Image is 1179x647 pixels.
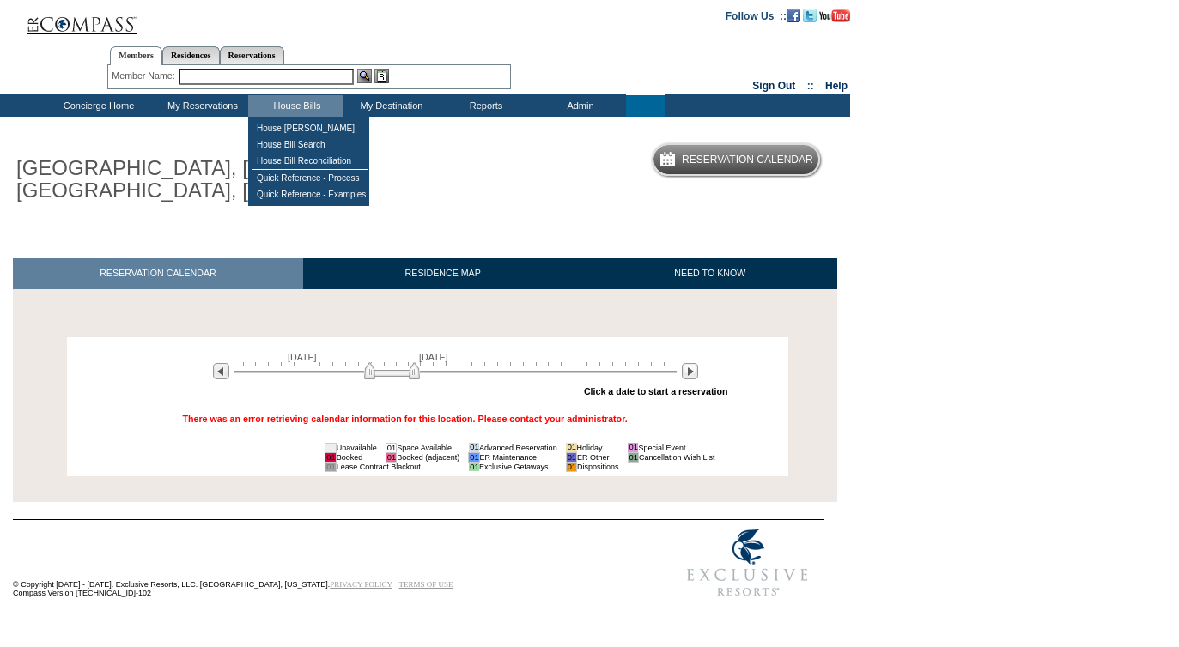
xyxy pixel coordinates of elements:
td: Follow Us :: [726,9,787,22]
img: Exclusive Resorts [671,520,824,606]
img: View [357,69,372,83]
td: Lease Contract Blackout [336,462,459,471]
a: Help [825,80,848,92]
td: 01 [566,443,576,452]
a: Residences [162,46,220,64]
td: House Bills [248,95,343,117]
td: Dispositions [577,462,619,471]
td: 01 [628,452,638,462]
a: TERMS OF USE [399,580,453,589]
td: Space Available [397,443,460,452]
td: House [PERSON_NAME] [252,120,368,136]
td: House Bill Reconciliation [252,153,368,170]
img: Next [682,363,698,379]
td: Special Event [638,443,714,452]
td: 01 [628,443,638,452]
td: 01 [469,462,479,471]
td: ER Other [577,452,619,462]
div: Member Name: [112,69,178,83]
a: RESIDENCE MAP [303,258,583,288]
h5: Reservation Calendar [682,154,813,166]
td: Reports [437,95,532,117]
td: 01 [566,462,576,471]
td: House Bill Search [252,136,368,153]
td: Concierge Home [40,95,154,117]
td: 01 [566,452,576,462]
td: Booked [336,452,377,462]
td: Unavailable [336,443,377,452]
a: Reservations [220,46,284,64]
img: Subscribe to our YouTube Channel [819,9,850,22]
td: 01 [386,452,396,462]
a: RESERVATION CALENDAR [13,258,303,288]
a: Follow us on Twitter [803,9,817,20]
img: Previous [213,363,229,379]
td: 01 [469,452,479,462]
td: Quick Reference - Examples [252,186,368,203]
td: Booked (adjacent) [397,452,460,462]
td: 01 [325,452,336,462]
td: ER Maintenance [479,452,557,462]
a: Sign Out [752,80,795,92]
div: Click a date to start a reservation [584,386,728,396]
p: There was an error retrieving calendar information for this location. Please contact your adminis... [183,414,628,424]
td: Advanced Reservation [479,443,557,452]
h1: [GEOGRAPHIC_DATA], [US_STATE] - [GEOGRAPHIC_DATA], [US_STATE] [13,154,398,206]
a: PRIVACY POLICY [330,580,392,589]
td: © Copyright [DATE] - [DATE]. Exclusive Resorts, LLC. [GEOGRAPHIC_DATA], [US_STATE]. Compass Versi... [13,521,614,606]
a: NEED TO KNOW [582,258,837,288]
td: 01 [325,443,336,452]
img: Become our fan on Facebook [787,9,800,22]
a: Members [110,46,162,65]
a: Become our fan on Facebook [787,9,800,20]
a: Subscribe to our YouTube Channel [819,9,850,20]
td: Holiday [577,443,619,452]
td: 01 [469,443,479,452]
span: [DATE] [419,352,448,362]
td: My Destination [343,95,437,117]
img: Follow us on Twitter [803,9,817,22]
span: [DATE] [288,352,317,362]
td: Exclusive Getaways [479,462,557,471]
td: 01 [325,462,336,471]
img: Reservations [374,69,389,83]
td: Cancellation Wish List [638,452,714,462]
td: 01 [386,443,396,452]
td: Admin [532,95,626,117]
td: My Reservations [154,95,248,117]
span: :: [807,80,814,92]
td: Quick Reference - Process [252,170,368,186]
